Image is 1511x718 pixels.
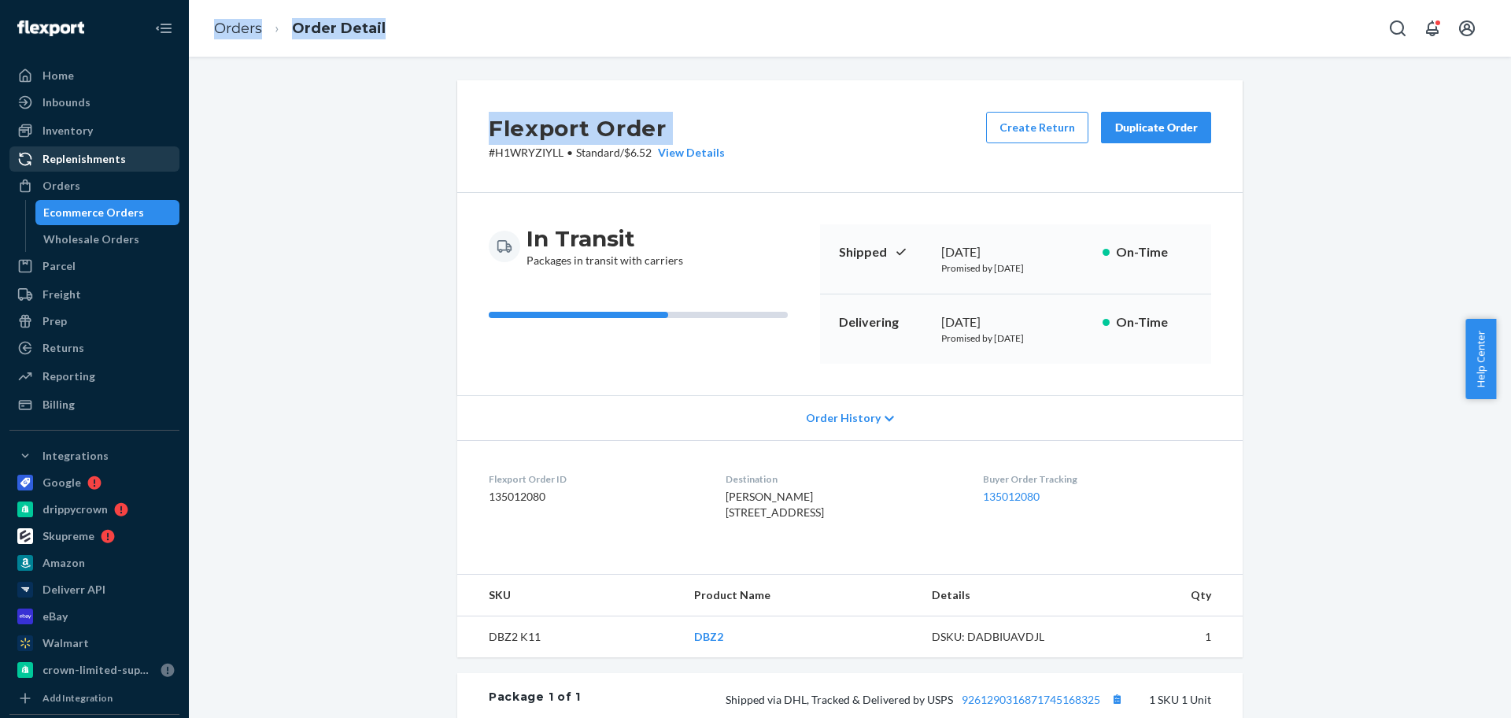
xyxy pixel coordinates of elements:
[576,146,620,159] span: Standard
[17,20,84,36] img: Flexport logo
[9,631,179,656] a: Walmart
[42,662,154,678] div: crown-limited-supply
[1116,313,1192,331] p: On-Time
[1106,689,1127,709] button: Copy tracking number
[1116,243,1192,261] p: On-Time
[652,145,725,161] button: View Details
[42,582,105,598] div: Deliverr API
[201,6,398,52] ol: breadcrumbs
[1451,13,1483,44] button: Open account menu
[42,501,108,517] div: drippycrown
[42,287,81,302] div: Freight
[9,173,179,198] a: Orders
[941,261,1090,275] p: Promised by [DATE]
[9,90,179,115] a: Inbounds
[983,472,1211,486] dt: Buyer Order Tracking
[9,146,179,172] a: Replenishments
[9,364,179,389] a: Reporting
[941,243,1090,261] div: [DATE]
[42,475,81,490] div: Google
[9,118,179,143] a: Inventory
[983,490,1040,503] a: 135012080
[9,550,179,576] a: Amazon
[839,313,929,331] p: Delivering
[9,657,179,683] a: crown-limited-supply
[148,13,179,44] button: Close Navigation
[9,254,179,279] a: Parcel
[42,635,89,651] div: Walmart
[489,112,725,145] h2: Flexport Order
[9,604,179,629] a: eBay
[932,629,1080,645] div: DSKU: DADBIUAVDJL
[35,227,180,252] a: Wholesale Orders
[726,472,958,486] dt: Destination
[42,397,75,413] div: Billing
[42,258,76,274] div: Parcel
[806,410,881,426] span: Order History
[9,335,179,361] a: Returns
[694,630,723,643] a: DBZ2
[214,20,262,37] a: Orders
[42,94,91,110] div: Inbounds
[42,340,84,356] div: Returns
[1101,112,1211,143] button: Duplicate Order
[9,392,179,417] a: Billing
[941,331,1090,345] p: Promised by [DATE]
[1417,13,1448,44] button: Open notifications
[941,313,1090,331] div: [DATE]
[489,472,700,486] dt: Flexport Order ID
[986,112,1088,143] button: Create Return
[43,231,139,247] div: Wholesale Orders
[1382,13,1413,44] button: Open Search Box
[42,151,126,167] div: Replenishments
[726,490,824,519] span: [PERSON_NAME] [STREET_ADDRESS]
[526,224,683,253] h3: In Transit
[1114,120,1198,135] div: Duplicate Order
[1092,575,1243,616] th: Qty
[682,575,919,616] th: Product Name
[9,282,179,307] a: Freight
[526,224,683,268] div: Packages in transit with carriers
[42,313,67,329] div: Prep
[489,145,725,161] p: # H1WRYZIYLL / $6.52
[9,63,179,88] a: Home
[9,443,179,468] button: Integrations
[42,448,109,464] div: Integrations
[9,577,179,602] a: Deliverr API
[35,200,180,225] a: Ecommerce Orders
[42,609,68,624] div: eBay
[726,693,1127,706] span: Shipped via DHL, Tracked & Delivered by USPS
[42,368,95,384] div: Reporting
[1465,319,1496,399] button: Help Center
[489,689,581,709] div: Package 1 of 1
[839,243,929,261] p: Shipped
[42,555,85,571] div: Amazon
[43,205,144,220] div: Ecommerce Orders
[42,123,93,139] div: Inventory
[9,524,179,549] a: Skupreme
[457,575,682,616] th: SKU
[457,616,682,658] td: DBZ2 K11
[42,691,113,705] div: Add Integration
[489,489,700,505] dd: 135012080
[919,575,1092,616] th: Details
[9,497,179,522] a: drippycrown
[1092,616,1243,658] td: 1
[292,20,386,37] a: Order Detail
[42,178,80,194] div: Orders
[581,689,1211,709] div: 1 SKU 1 Unit
[567,146,573,159] span: •
[42,528,94,544] div: Skupreme
[9,689,179,708] a: Add Integration
[962,693,1100,706] a: 9261290316871745168325
[9,309,179,334] a: Prep
[9,470,179,495] a: Google
[42,68,74,83] div: Home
